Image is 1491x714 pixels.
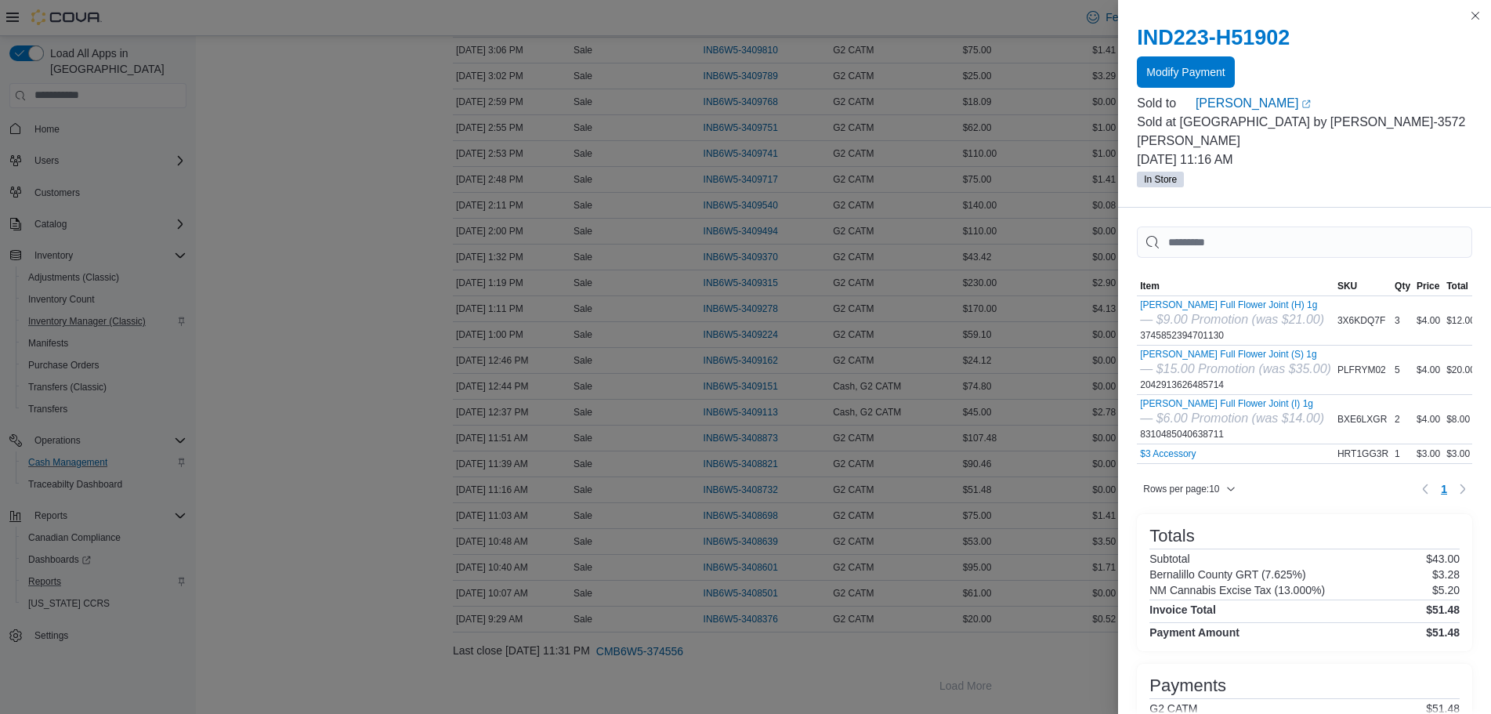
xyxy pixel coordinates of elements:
ul: Pagination for table: MemoryTable from EuiInMemoryTable [1435,477,1453,502]
p: [DATE] 11:16 AM [1137,150,1472,169]
div: 2042913626485714 [1140,349,1331,391]
div: 3 [1391,311,1413,330]
nav: Pagination for table: MemoryTable from EuiInMemoryTable [1416,477,1472,502]
p: Sold at [GEOGRAPHIC_DATA] by [PERSON_NAME]-3572 [PERSON_NAME] [1137,113,1472,150]
button: Page 1 of 1 [1435,477,1453,502]
span: BXE6LXGR [1337,413,1387,426]
h6: Bernalillo County GRT (7.625%) [1149,568,1305,581]
button: Total [1443,277,1478,295]
button: Close this dialog [1466,6,1485,25]
span: 3X6KDQ7F [1337,314,1385,327]
h6: Subtotal [1149,553,1189,565]
span: Item [1140,280,1160,292]
h4: Payment Amount [1149,626,1239,639]
div: — $6.00 Promotion (was $14.00) [1140,409,1324,428]
button: [PERSON_NAME] Full Flower Joint (S) 1g [1140,349,1331,360]
button: $3 Accessory [1140,448,1196,459]
div: $3.00 [1413,444,1443,463]
div: $4.00 [1413,361,1443,379]
p: $43.00 [1426,553,1460,565]
span: SKU [1337,280,1357,292]
button: Qty [1391,277,1413,295]
p: $3.28 [1432,568,1460,581]
div: — $9.00 Promotion (was $21.00) [1140,310,1324,329]
h4: $51.48 [1426,603,1460,616]
p: $5.20 [1432,584,1460,596]
div: 1 [1391,444,1413,463]
div: $4.00 [1413,410,1443,429]
button: [PERSON_NAME] Full Flower Joint (H) 1g [1140,299,1324,310]
span: Modify Payment [1146,64,1225,80]
div: $8.00 [1443,410,1478,429]
span: Price [1417,280,1439,292]
div: 2 [1391,410,1413,429]
div: $20.00 [1443,361,1478,379]
button: Rows per page:10 [1137,480,1241,498]
span: In Store [1144,172,1177,187]
div: 8310485040638711 [1140,398,1324,440]
span: PLFRYM02 [1337,364,1386,376]
button: Previous page [1416,480,1435,498]
span: Total [1446,280,1468,292]
svg: External link [1301,100,1311,109]
button: Next page [1453,480,1472,498]
div: — $15.00 Promotion (was $35.00) [1140,360,1331,379]
div: $3.00 [1443,444,1478,463]
h3: Totals [1149,527,1194,545]
button: SKU [1334,277,1391,295]
h6: NM Cannabis Excise Tax (13.000%) [1149,584,1325,596]
h4: Invoice Total [1149,603,1216,616]
span: 1 [1441,481,1447,497]
button: Price [1413,277,1443,295]
div: 5 [1391,361,1413,379]
h4: $51.48 [1426,626,1460,639]
button: Item [1137,277,1334,295]
span: Rows per page : 10 [1143,483,1219,495]
button: [PERSON_NAME] Full Flower Joint (I) 1g [1140,398,1324,409]
div: $12.00 [1443,311,1478,330]
button: Modify Payment [1137,56,1234,88]
span: HRT1GG3R [1337,448,1388,460]
div: Sold to [1137,94,1192,113]
h3: Payments [1149,676,1226,695]
div: $4.00 [1413,311,1443,330]
h2: IND223-H51902 [1137,25,1472,50]
span: In Store [1137,172,1184,187]
a: [PERSON_NAME]External link [1196,94,1472,113]
div: 3745852394701130 [1140,299,1324,342]
span: Qty [1395,280,1410,292]
input: This is a search bar. As you type, the results lower in the page will automatically filter. [1137,227,1472,258]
